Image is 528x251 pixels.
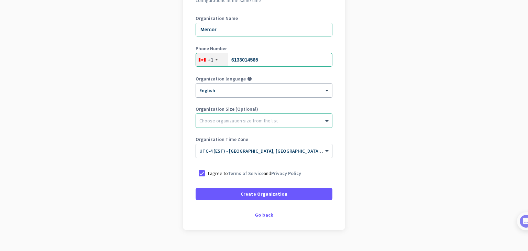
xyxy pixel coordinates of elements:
i: help [247,76,252,81]
input: What is the name of your organization? [196,23,332,36]
button: Create Organization [196,188,332,200]
label: Organization Time Zone [196,137,332,142]
div: +1 [208,56,213,63]
span: Create Organization [241,190,287,197]
a: Privacy Policy [271,170,301,176]
label: Organization Size (Optional) [196,107,332,111]
label: Organization Name [196,16,332,21]
label: Organization language [196,76,246,81]
label: Phone Number [196,46,332,51]
a: Terms of Service [228,170,264,176]
div: Go back [196,212,332,217]
p: I agree to and [208,170,301,177]
input: 506-234-5678 [196,53,332,67]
